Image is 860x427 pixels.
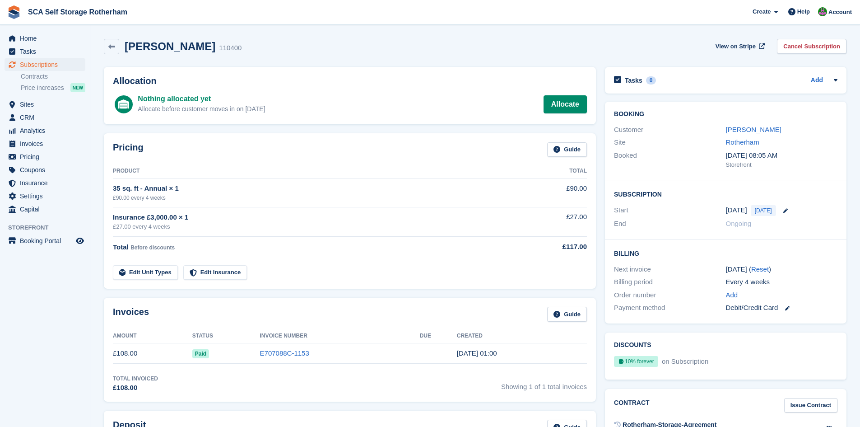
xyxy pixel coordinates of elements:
a: View on Stripe [712,39,767,54]
div: Order number [614,290,725,300]
h2: [PERSON_NAME] [125,40,215,52]
a: menu [5,32,85,45]
a: Guide [547,142,587,157]
span: Storefront [8,223,90,232]
span: on Subscription [660,357,708,365]
span: Capital [20,203,74,216]
time: 2025-09-30 00:00:00 UTC [726,205,747,216]
span: Home [20,32,74,45]
div: £27.00 every 4 weeks [113,222,514,231]
span: Account [828,8,852,17]
th: Status [192,329,260,343]
div: Next invoice [614,264,725,275]
a: Add [811,75,823,86]
span: Analytics [20,124,74,137]
div: Allocate before customer moves in on [DATE] [138,104,265,114]
span: Before discounts [130,244,175,251]
a: Issue Contract [784,398,837,413]
div: Debit/Credit Card [726,303,837,313]
span: Ongoing [726,220,752,227]
div: 35 sq. ft - Annual × 1 [113,183,514,194]
span: Invoices [20,137,74,150]
th: Amount [113,329,192,343]
a: Guide [547,307,587,322]
span: Subscriptions [20,58,74,71]
div: [DATE] 08:05 AM [726,150,837,161]
span: Coupons [20,164,74,176]
a: Edit Unit Types [113,265,178,280]
a: menu [5,137,85,150]
a: Cancel Subscription [777,39,846,54]
div: £90.00 every 4 weeks [113,194,514,202]
a: Add [726,290,738,300]
a: menu [5,124,85,137]
th: Created [457,329,587,343]
h2: Booking [614,111,837,118]
td: £108.00 [113,343,192,364]
div: Insurance £3,000.00 × 1 [113,212,514,223]
span: Showing 1 of 1 total invoices [501,375,587,393]
span: [DATE] [751,205,776,216]
a: Price increases NEW [21,83,85,93]
div: Payment method [614,303,725,313]
a: menu [5,111,85,124]
a: Contracts [21,72,85,81]
div: Start [614,205,725,216]
div: 110400 [219,43,242,53]
div: Site [614,137,725,148]
a: menu [5,203,85,216]
th: Product [113,164,514,178]
div: Customer [614,125,725,135]
a: menu [5,58,85,71]
th: Due [420,329,457,343]
div: Every 4 weeks [726,277,837,287]
div: Storefront [726,160,837,169]
span: Total [113,243,129,251]
a: Allocate [544,95,587,113]
span: View on Stripe [716,42,756,51]
img: Sarah Race [818,7,827,16]
span: Sites [20,98,74,111]
span: Pricing [20,150,74,163]
span: Tasks [20,45,74,58]
span: Booking Portal [20,235,74,247]
a: menu [5,150,85,163]
a: menu [5,190,85,202]
a: [PERSON_NAME] [726,126,781,133]
h2: Discounts [614,342,837,349]
div: 0 [646,76,656,84]
h2: Billing [614,249,837,258]
a: menu [5,177,85,189]
h2: Invoices [113,307,149,322]
a: Reset [751,265,769,273]
h2: Pricing [113,142,144,157]
div: 10% forever [614,356,658,367]
div: Billing period [614,277,725,287]
a: Preview store [74,235,85,246]
h2: Contract [614,398,650,413]
span: Settings [20,190,74,202]
a: E707088C-1153 [260,349,309,357]
th: Invoice Number [260,329,420,343]
a: menu [5,98,85,111]
div: £117.00 [514,242,587,252]
h2: Allocation [113,76,587,86]
span: Create [753,7,771,16]
span: Paid [192,349,209,358]
div: Booked [614,150,725,169]
a: menu [5,235,85,247]
span: Insurance [20,177,74,189]
span: CRM [20,111,74,124]
a: Rotherham [726,138,759,146]
a: menu [5,164,85,176]
a: Edit Insurance [183,265,247,280]
div: [DATE] ( ) [726,264,837,275]
time: 2025-09-30 00:00:14 UTC [457,349,497,357]
td: £90.00 [514,178,587,207]
td: £27.00 [514,207,587,236]
div: NEW [70,83,85,92]
img: stora-icon-8386f47178a22dfd0bd8f6a31ec36ba5ce8667c1dd55bd0f319d3a0aa187defe.svg [7,5,21,19]
div: Nothing allocated yet [138,94,265,104]
a: SCA Self Storage Rotherham [24,5,131,19]
span: Price increases [21,84,64,92]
